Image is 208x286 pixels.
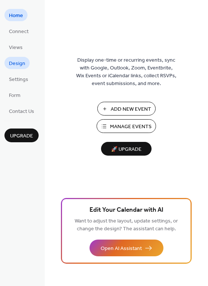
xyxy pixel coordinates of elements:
a: Form [4,89,25,101]
a: Home [4,9,27,21]
span: Display one-time or recurring events, sync with Google, Outlook, Zoom, Eventbrite, Wix Events or ... [76,56,176,88]
span: Contact Us [9,108,34,116]
span: Form [9,92,20,100]
span: Edit Your Calendar with AI [90,205,163,215]
span: Want to adjust the layout, update settings, or change the design? The assistant can help. [75,216,178,234]
span: Home [9,12,23,20]
button: Upgrade [4,129,39,142]
span: Upgrade [10,132,33,140]
button: Add New Event [97,102,156,116]
a: Design [4,57,30,69]
button: Manage Events [97,119,156,133]
span: 🚀 Upgrade [105,144,147,155]
a: Settings [4,73,33,85]
span: Manage Events [110,123,152,131]
a: Views [4,41,27,53]
a: Contact Us [4,105,39,117]
span: Connect [9,28,29,36]
button: Open AI Assistant [90,240,163,256]
button: 🚀 Upgrade [101,142,152,156]
a: Connect [4,25,33,37]
span: Open AI Assistant [101,245,142,253]
span: Views [9,44,23,52]
span: Design [9,60,25,68]
span: Settings [9,76,28,84]
span: Add New Event [111,105,151,113]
